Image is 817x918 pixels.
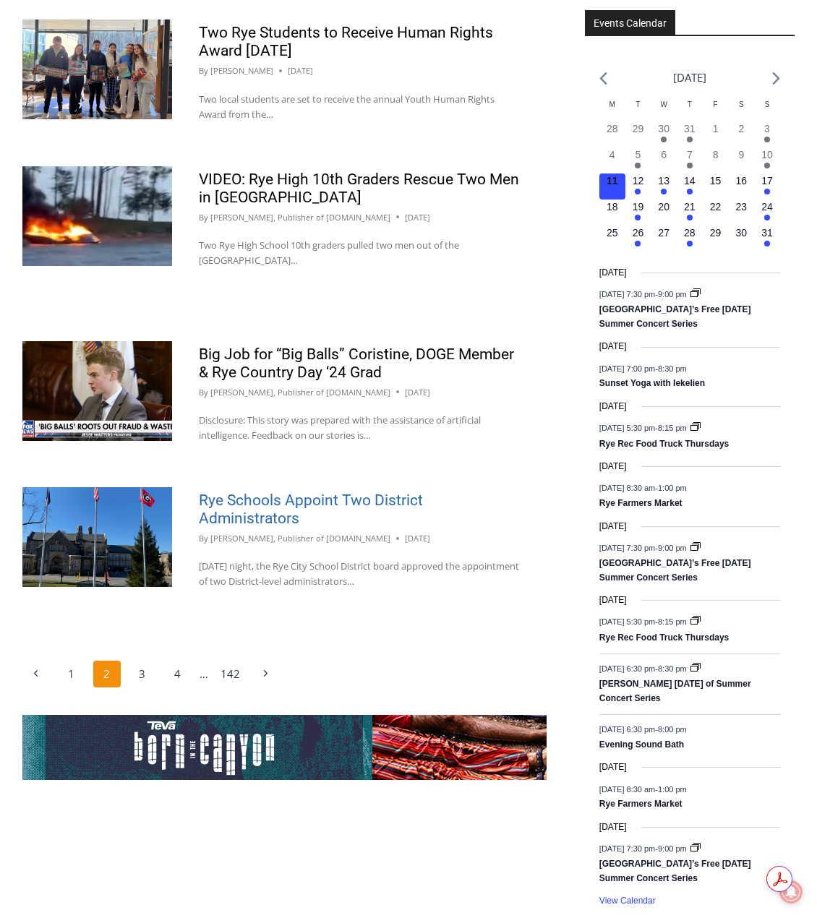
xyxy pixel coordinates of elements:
time: 16 [736,175,748,186]
em: Has events [661,137,667,142]
li: [DATE] [673,68,706,87]
time: 5 [636,149,641,160]
img: (PHOTO: Two Rye High School 10th graders pulled two men out of the Long Island Sound on Saturday ... [22,166,172,266]
div: Thursday [677,99,703,121]
time: 17 [761,175,773,186]
div: Saturday [728,99,754,121]
span: W [660,100,667,108]
div: Tuesday [625,99,651,121]
time: 29 [633,123,644,134]
time: 23 [736,201,748,213]
em: Has events [661,189,667,194]
button: 19 Has events [625,200,651,226]
button: 27 [651,226,677,252]
time: 24 [761,201,773,213]
button: 26 Has events [625,226,651,252]
span: T [636,100,640,108]
time: [DATE] [599,266,627,280]
button: 23 [728,200,754,226]
div: "The first chef I interviewed talked about coming to [GEOGRAPHIC_DATA] from [GEOGRAPHIC_DATA] in ... [365,1,683,140]
a: Rye Farmers Market [599,498,683,510]
span: By [199,532,208,545]
em: Has events [687,137,693,142]
button: 21 Has events [677,200,703,226]
button: 30 [728,226,754,252]
time: 30 [736,227,748,239]
span: By [199,386,208,399]
time: 18 [607,201,618,213]
a: [PERSON_NAME], Publisher of [DOMAIN_NAME] [210,533,390,544]
div: Friday [703,99,729,121]
time: - [599,664,689,673]
span: By [199,211,208,224]
button: 17 Has events [754,173,780,200]
a: 3 [129,661,156,688]
time: 4 [609,149,615,160]
button: 8 [703,147,729,173]
span: [DATE] 8:30 am [599,484,655,492]
span: [DATE] 7:00 pm [599,364,655,372]
span: 8:30 pm [658,364,687,372]
button: 28 Has events [677,226,703,252]
em: Has events [635,189,641,194]
a: VIDEO: Rye High 10th Graders Rescue Two Men in [GEOGRAPHIC_DATA] [199,171,519,206]
a: Big Job for “Big Balls” Coristine, DOGE Member & Rye Country Day ‘24 Grad [199,346,514,381]
a: [GEOGRAPHIC_DATA]’s Free [DATE] Summer Concert Series [599,558,751,583]
em: Has events [687,241,693,246]
time: 9 [738,149,744,160]
time: 22 [710,201,722,213]
span: [DATE] 7:30 pm [599,543,655,552]
a: Open Tues. - Sun. [PHONE_NUMBER] [1,145,145,180]
time: 20 [658,201,670,213]
a: Previous month [599,72,607,85]
time: 13 [658,175,670,186]
em: Has events [635,241,641,246]
a: [GEOGRAPHIC_DATA]’s Free [DATE] Summer Concert Series [599,859,751,884]
button: 31 Has events [754,226,780,252]
time: 31 [684,123,696,134]
time: [DATE] [405,211,430,224]
button: 25 [599,226,625,252]
time: 28 [684,227,696,239]
span: [DATE] 5:30 pm [599,617,655,626]
time: 14 [684,175,696,186]
time: - [599,617,689,626]
time: [DATE] [599,760,627,774]
span: [DATE] 7:30 pm [599,844,655,853]
time: - [599,290,689,299]
span: [DATE] 6:30 pm [599,664,655,673]
span: T [688,100,692,108]
time: 27 [658,227,670,239]
span: [DATE] 8:30 am [599,784,655,793]
time: [DATE] [599,520,627,533]
img: (PHOTO: Rye Country Day School ’24 graduate and Elon Musk DOGE Team member Edward "Big Balls" Cor... [22,341,172,441]
time: [DATE] [288,64,313,77]
em: Has events [764,137,770,142]
button: 18 [599,200,625,226]
a: View Calendar [599,896,656,906]
time: - [599,543,689,552]
div: "clearly one of the favorites in the [GEOGRAPHIC_DATA] neighborhood" [148,90,205,173]
button: 14 Has events [677,173,703,200]
span: [DATE] 6:30 pm [599,725,655,734]
span: [DATE] 7:30 pm [599,290,655,299]
p: Disclosure: This story was prepared with the assistance of artificial intelligence. Feedback on o... [199,413,520,443]
span: S [739,100,744,108]
a: Rye Rec Food Truck Thursdays [599,632,729,644]
img: (PHOTO: Rye Neck School senior Clara Reis, winner of the 2023 Rye Youth Human Rights Award, with ... [22,20,172,119]
em: Has events [764,215,770,220]
span: [DATE] 5:30 pm [599,424,655,432]
time: 15 [710,175,722,186]
time: 26 [633,227,644,239]
a: [PERSON_NAME], Publisher of [DOMAIN_NAME] [210,212,390,223]
button: 29 [703,226,729,252]
nav: Page navigation [22,661,547,688]
span: 8:00 pm [658,725,687,734]
a: [PERSON_NAME] [210,65,273,76]
time: 31 [761,227,773,239]
button: 7 Has events [677,147,703,173]
time: 21 [684,201,696,213]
